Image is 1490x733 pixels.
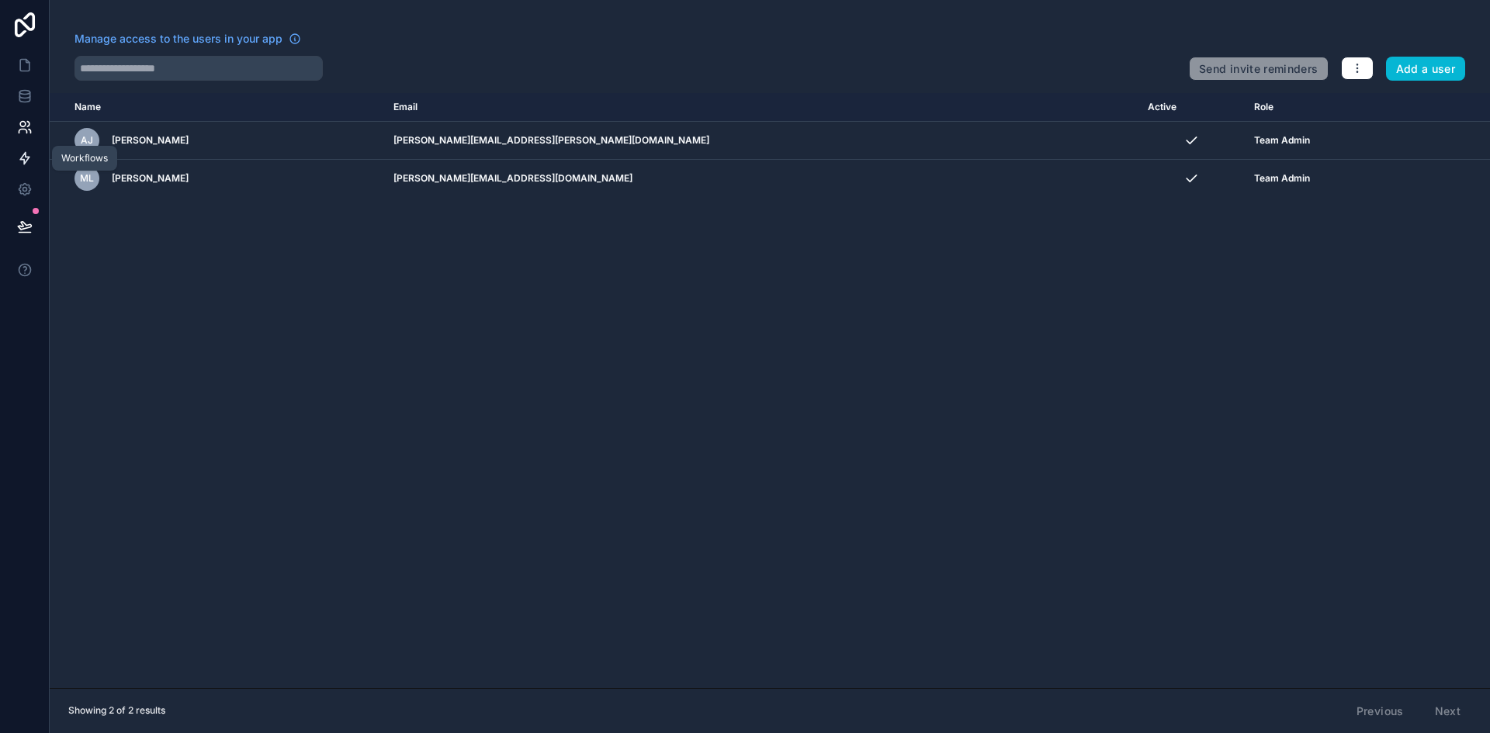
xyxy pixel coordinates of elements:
a: Manage access to the users in your app [74,31,301,47]
span: AJ [81,134,93,147]
span: Showing 2 of 2 results [68,704,165,717]
button: Add a user [1386,57,1466,81]
span: Manage access to the users in your app [74,31,282,47]
span: [PERSON_NAME] [112,172,189,185]
span: Team Admin [1254,172,1310,185]
td: [PERSON_NAME][EMAIL_ADDRESS][PERSON_NAME][DOMAIN_NAME] [384,122,1138,160]
span: [PERSON_NAME] [112,134,189,147]
th: Name [50,93,384,122]
td: [PERSON_NAME][EMAIL_ADDRESS][DOMAIN_NAME] [384,160,1138,198]
th: Role [1245,93,1412,122]
th: Email [384,93,1138,122]
span: Team Admin [1254,134,1310,147]
div: Workflows [61,152,108,164]
th: Active [1138,93,1246,122]
span: ML [80,172,94,185]
div: scrollable content [50,93,1490,688]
